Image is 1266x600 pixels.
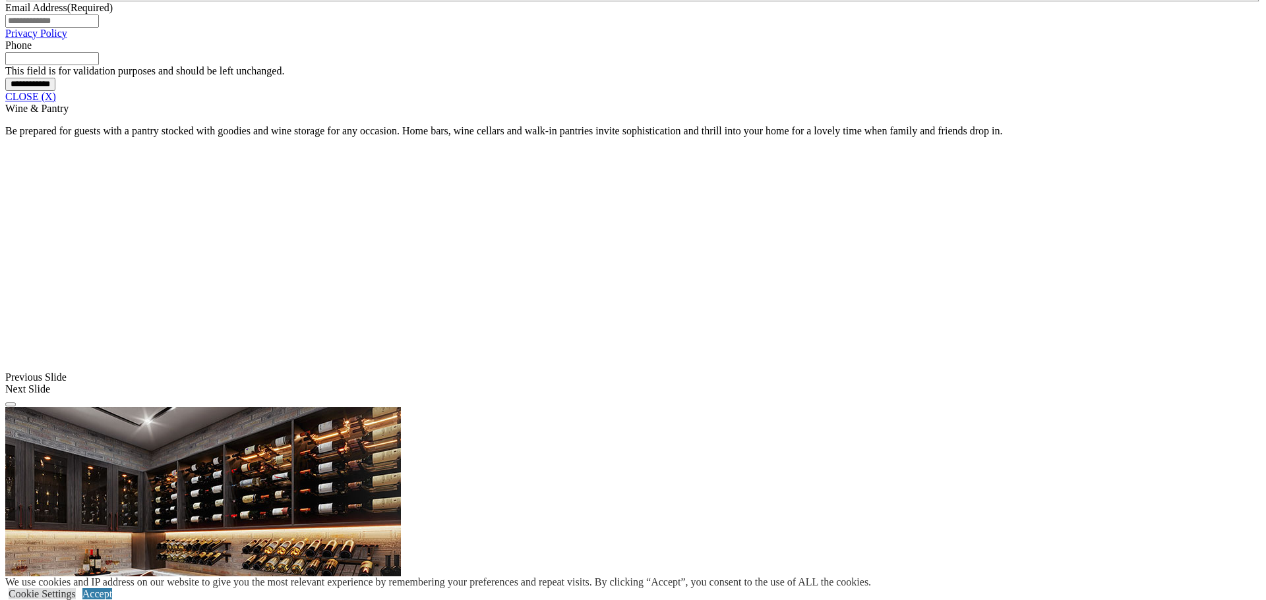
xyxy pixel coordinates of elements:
[5,383,1261,395] div: Next Slide
[5,103,69,114] span: Wine & Pantry
[82,588,112,599] a: Accept
[5,576,871,588] div: We use cookies and IP address on our website to give you the most relevant experience by remember...
[5,91,56,102] a: CLOSE (X)
[5,371,1261,383] div: Previous Slide
[5,402,16,406] button: Click here to pause slide show
[5,40,32,51] label: Phone
[9,588,76,599] a: Cookie Settings
[5,65,1261,77] div: This field is for validation purposes and should be left unchanged.
[5,2,113,13] label: Email Address
[5,125,1261,137] p: Be prepared for guests with a pantry stocked with goodies and wine storage for any occasion. Home...
[5,28,67,39] a: Privacy Policy
[67,2,113,13] span: (Required)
